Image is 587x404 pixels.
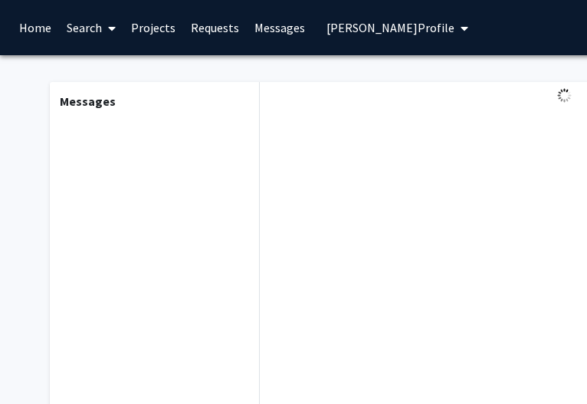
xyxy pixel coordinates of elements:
a: Home [11,1,59,54]
b: Messages [60,94,116,109]
a: Projects [123,1,183,54]
a: Requests [183,1,247,54]
span: [PERSON_NAME] Profile [326,20,454,35]
a: Search [59,1,123,54]
img: Loading [551,82,578,109]
a: Messages [247,1,313,54]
